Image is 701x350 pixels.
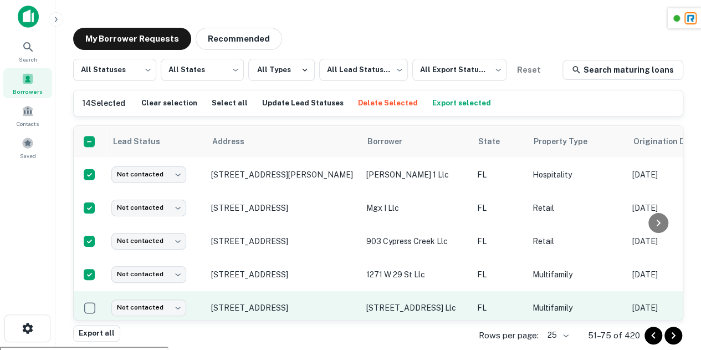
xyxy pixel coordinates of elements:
p: Multifamily [533,302,621,314]
p: [STREET_ADDRESS] [211,270,355,280]
a: Search [3,36,52,66]
p: Retail [533,235,621,247]
p: FL [477,302,521,314]
th: Borrower [361,126,472,157]
th: Lead Status [106,126,206,157]
button: Export selected [429,95,494,111]
span: Borrower [367,135,417,148]
p: Multifamily [533,268,621,281]
img: capitalize-icon.png [18,6,39,28]
button: My Borrower Requests [73,28,191,50]
h6: 14 Selected [83,97,125,109]
p: FL [477,235,521,247]
p: 51–75 of 420 [588,329,640,342]
span: Saved [20,151,36,160]
p: Retail [533,202,621,214]
th: State [472,126,527,157]
p: 903 cypress creek llc [366,235,466,247]
button: Select all [209,95,250,111]
span: Property Type [534,135,602,148]
p: [STREET_ADDRESS] [211,236,355,246]
button: Go to previous page [644,327,662,344]
a: Saved [3,133,52,163]
div: All Lead Statuses [319,55,408,84]
div: Not contacted [111,233,186,249]
p: Hospitality [533,169,621,181]
button: Delete Selected [355,95,421,111]
button: All Types [248,59,315,81]
p: [STREET_ADDRESS] llc [366,302,466,314]
span: Address [212,135,259,148]
th: Property Type [527,126,627,157]
th: Address [206,126,361,157]
span: Contacts [17,119,39,128]
button: Update Lead Statuses [259,95,346,111]
div: Not contacted [111,266,186,282]
p: [STREET_ADDRESS] [211,303,355,313]
p: FL [477,169,521,181]
span: Lead Status [112,135,175,148]
button: Reset [511,59,546,81]
p: mgx i llc [366,202,466,214]
a: Borrowers [3,68,52,98]
p: [STREET_ADDRESS][PERSON_NAME] [211,170,355,180]
p: [PERSON_NAME] 1 llc [366,169,466,181]
p: 1271 w 29 st llc [366,268,466,281]
div: All Statuses [73,55,156,84]
div: All Export Statuses [412,55,506,84]
button: Recommended [196,28,282,50]
a: Contacts [3,100,52,130]
p: Rows per page: [479,329,539,342]
div: Not contacted [111,300,186,316]
button: Export all [73,325,120,342]
a: Search maturing loans [562,60,683,80]
iframe: Chat Widget [646,261,701,315]
div: Not contacted [111,166,186,182]
div: Not contacted [111,200,186,216]
p: [STREET_ADDRESS] [211,203,355,213]
span: State [478,135,514,148]
div: All States [161,55,244,84]
button: Clear selection [139,95,200,111]
p: FL [477,268,521,281]
span: Borrowers [13,87,43,96]
button: Go to next page [664,327,682,344]
p: FL [477,202,521,214]
div: 25 [543,327,570,343]
span: Search [19,55,37,64]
